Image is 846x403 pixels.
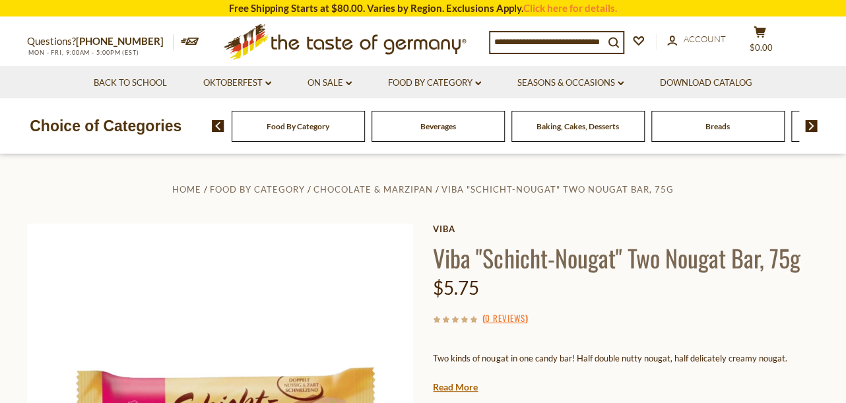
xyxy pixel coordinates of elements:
[523,2,617,14] a: Click here for details.
[441,184,674,195] a: Viba "Schicht-Nougat" Two Nougat Bar, 75g
[433,224,819,234] a: Viba
[517,76,624,90] a: Seasons & Occasions
[433,276,479,299] span: $5.75
[210,184,305,195] a: Food By Category
[27,49,139,56] span: MON - FRI, 9:00AM - 5:00PM (EST)
[313,184,433,195] a: Chocolate & Marzipan
[684,34,726,44] span: Account
[267,121,329,131] a: Food By Category
[485,311,525,326] a: 0 Reviews
[388,76,481,90] a: Food By Category
[750,42,773,53] span: $0.00
[482,311,528,325] span: ( )
[433,243,819,272] h1: Viba "Schicht-Nougat" Two Nougat Bar, 75g
[172,184,201,195] a: Home
[705,121,730,131] a: Breads
[94,76,167,90] a: Back to School
[805,120,818,132] img: next arrow
[76,35,164,47] a: [PHONE_NUMBER]
[740,26,779,59] button: $0.00
[660,76,752,90] a: Download Catalog
[203,76,271,90] a: Oktoberfest
[433,353,787,363] span: Two kinds of nougat in one candy bar! Half double nutty nougat, half delicately creamy nougat.
[308,76,352,90] a: On Sale
[537,121,619,131] a: Baking, Cakes, Desserts
[433,381,478,394] a: Read More
[667,32,726,47] a: Account
[27,33,174,50] p: Questions?
[212,120,224,132] img: previous arrow
[420,121,456,131] a: Beverages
